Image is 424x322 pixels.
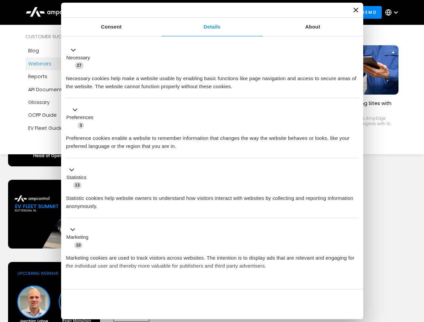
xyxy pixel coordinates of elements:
button: Preferences (3) [66,106,98,129]
div: Webinars [28,60,51,67]
a: Blog [26,44,109,57]
button: Unclassified (2) [66,285,121,294]
a: Webinars [26,57,109,70]
div: Blog [28,47,39,54]
div: Statistic cookies help website owners to understand how visitors interact with websites by collec... [66,189,358,210]
a: Consent [61,18,162,36]
span: 13 [73,182,82,189]
span: 2 [111,286,117,293]
a: Details [162,18,263,36]
div: EV Fleet Guide [28,124,63,132]
div: Customer success [26,33,109,40]
label: Marketing [66,233,89,241]
div: API Documentation [28,86,75,93]
a: Reports [26,70,109,83]
label: Necessary [66,54,90,62]
span: 27 [75,62,84,69]
label: Statistics [66,174,87,181]
div: Preference cookies enable a website to remember information that changes the way the website beha... [66,129,358,150]
span: 3 [78,122,84,129]
div: Marketing cookies are used to track visitors across websites. The intention is to display ads tha... [66,249,358,270]
div: Reports [28,73,47,80]
div: Glossary [28,99,50,106]
button: Necessary (27) [66,46,94,69]
span: 10 [74,242,83,249]
a: Glossary [26,96,109,109]
a: API Documentation [26,83,109,96]
button: Close banner [354,8,358,12]
a: EV Fleet Guide [26,122,109,135]
div: Necessary cookies help make a website usable by enabling basic functions like page navigation and... [66,69,358,91]
a: About [263,18,363,36]
div: OCPP Guide [28,111,57,119]
label: Preferences [66,114,94,121]
button: Marketing (10) [66,226,93,249]
button: Okay [262,294,358,314]
button: Statistics (13) [66,166,91,189]
a: OCPP Guide [26,109,109,121]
